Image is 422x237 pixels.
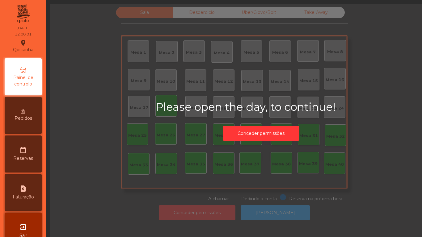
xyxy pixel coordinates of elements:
span: Pedidos [15,115,32,122]
span: Faturação [13,194,34,200]
span: Painel de controlo [6,74,40,87]
i: location_on [19,39,27,47]
span: Reservas [13,155,33,162]
div: [DATE] [17,25,30,31]
div: Qpicanha [13,38,33,54]
i: exit_to_app [19,223,27,231]
i: date_range [19,146,27,154]
img: qpiato [15,3,31,25]
i: request_page [19,185,27,192]
button: Conceder permissões [223,126,299,141]
h2: Please open the day, to continue! [156,101,367,114]
div: 12:00:01 [15,31,32,37]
